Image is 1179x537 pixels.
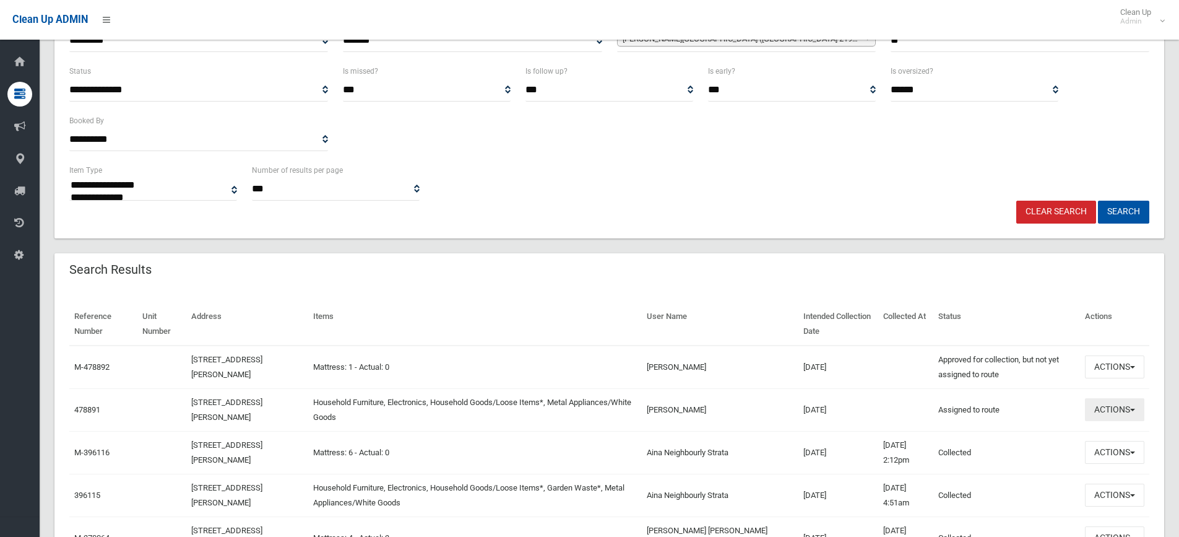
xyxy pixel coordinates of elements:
[798,474,878,517] td: [DATE]
[878,431,933,474] td: [DATE] 2:12pm
[74,362,110,372] a: M-478892
[74,405,100,414] a: 478891
[191,440,262,465] a: [STREET_ADDRESS][PERSON_NAME]
[642,303,798,346] th: User Name
[186,303,308,346] th: Address
[798,346,878,389] td: [DATE]
[308,346,642,389] td: Mattress: 1 - Actual: 0
[1098,201,1149,224] button: Search
[933,388,1080,431] td: Assigned to route
[191,483,262,507] a: [STREET_ADDRESS][PERSON_NAME]
[708,64,735,78] label: Is early?
[525,64,568,78] label: Is follow up?
[69,114,104,128] label: Booked By
[54,258,166,282] header: Search Results
[798,303,878,346] th: Intended Collection Date
[933,431,1080,474] td: Collected
[1085,398,1144,421] button: Actions
[252,164,343,177] label: Number of results per page
[642,474,798,517] td: Aina Neighbourly Strata
[343,64,378,78] label: Is missed?
[12,14,88,25] span: Clean Up ADMIN
[74,448,110,457] a: M-396116
[1120,17,1151,26] small: Admin
[891,64,933,78] label: Is oversized?
[69,164,102,177] label: Item Type
[308,474,642,517] td: Household Furniture, Electronics, Household Goods/Loose Items*, Garden Waste*, Metal Appliances/W...
[798,388,878,431] td: [DATE]
[191,355,262,379] a: [STREET_ADDRESS][PERSON_NAME]
[933,474,1080,517] td: Collected
[308,388,642,431] td: Household Furniture, Electronics, Household Goods/Loose Items*, Metal Appliances/White Goods
[74,491,100,500] a: 396115
[1080,303,1149,346] th: Actions
[1085,441,1144,464] button: Actions
[1016,201,1096,224] a: Clear Search
[878,303,933,346] th: Collected At
[137,303,187,346] th: Unit Number
[798,431,878,474] td: [DATE]
[69,64,91,78] label: Status
[191,398,262,422] a: [STREET_ADDRESS][PERSON_NAME]
[933,346,1080,389] td: Approved for collection, but not yet assigned to route
[642,431,798,474] td: Aina Neighbourly Strata
[69,303,137,346] th: Reference Number
[1085,356,1144,378] button: Actions
[933,303,1080,346] th: Status
[1085,484,1144,507] button: Actions
[642,346,798,389] td: [PERSON_NAME]
[308,303,642,346] th: Items
[878,474,933,517] td: [DATE] 4:51am
[308,431,642,474] td: Mattress: 6 - Actual: 0
[642,388,798,431] td: [PERSON_NAME]
[1114,7,1164,26] span: Clean Up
